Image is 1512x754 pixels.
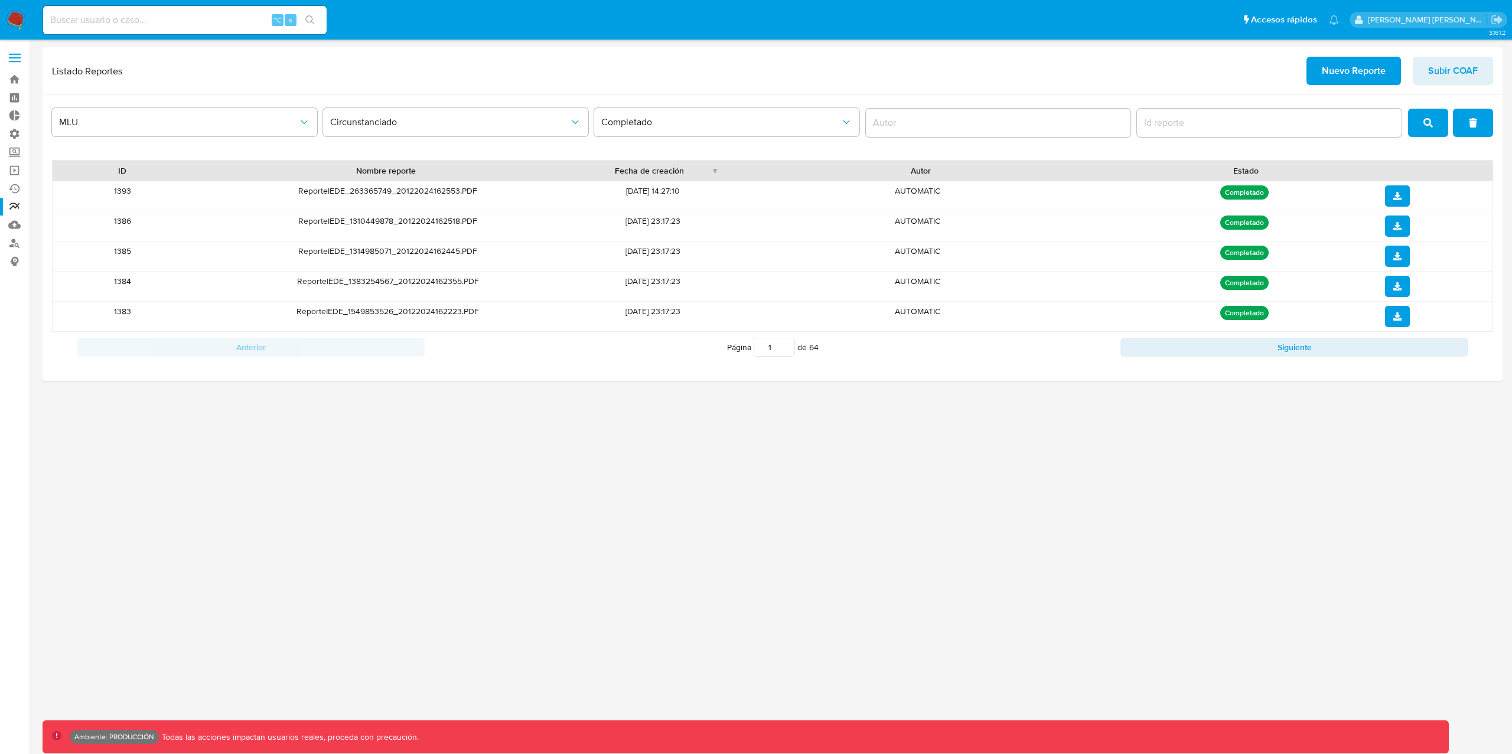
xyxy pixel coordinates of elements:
p: leidy.martinez@mercadolibre.com.co [1368,14,1487,25]
p: Ambiente: PRODUCCIÓN [74,735,154,739]
span: ⌥ [273,14,282,25]
button: search-icon [298,12,322,28]
input: Buscar usuario o caso... [43,12,327,28]
a: Notificaciones [1329,15,1339,25]
p: Todas las acciones impactan usuarios reales, proceda con precaución. [159,732,419,743]
span: Accesos rápidos [1251,14,1317,26]
a: Salir [1491,14,1503,26]
span: s [289,14,292,25]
